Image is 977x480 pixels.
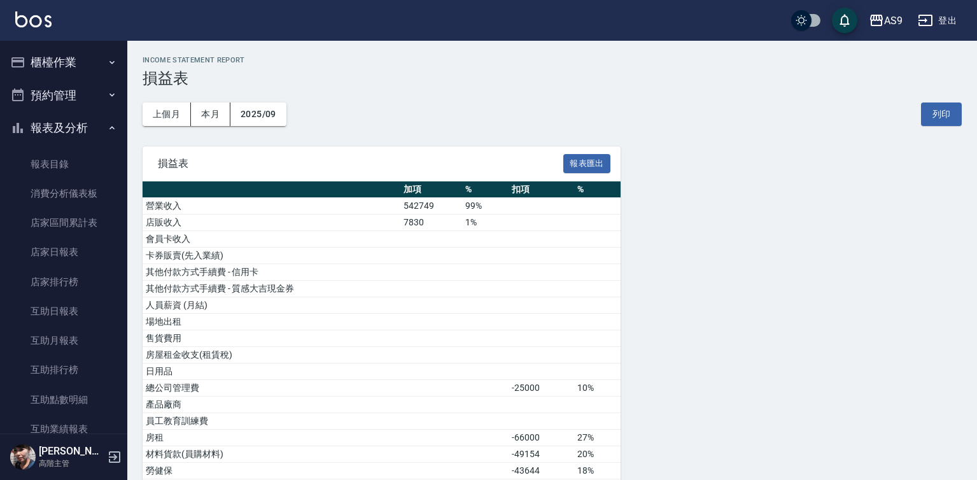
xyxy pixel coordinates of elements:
td: 總公司管理費 [143,380,400,397]
td: 27% [574,430,621,446]
img: Person [10,444,36,470]
a: 互助業績報表 [5,414,122,444]
td: 日用品 [143,364,400,380]
button: 列印 [921,102,962,126]
button: 本月 [191,102,230,126]
th: % [574,181,621,198]
a: 互助排行榜 [5,355,122,385]
button: 上個月 [143,102,191,126]
button: 報表匯出 [563,154,610,174]
td: 勞健保 [143,463,400,479]
a: 互助點數明細 [5,385,122,414]
button: AS9 [864,8,908,34]
img: Logo [15,11,52,27]
td: 售貨費用 [143,330,400,347]
td: 員工教育訓練費 [143,413,400,430]
a: 互助月報表 [5,326,122,355]
th: 加項 [400,181,461,198]
td: -43644 [509,463,574,479]
td: 營業收入 [143,198,400,215]
td: 場地出租 [143,314,400,330]
td: -25000 [509,380,574,397]
a: 報表匯出 [563,157,610,169]
a: 報表目錄 [5,150,122,179]
p: 高階主管 [39,458,104,469]
a: 店家日報表 [5,237,122,267]
th: 扣項 [509,181,574,198]
td: 人員薪資 (月結) [143,297,400,314]
td: 會員卡收入 [143,231,400,248]
a: 店家區間累計表 [5,208,122,237]
td: 房屋租金收支(租賃稅) [143,347,400,364]
div: AS9 [884,13,903,29]
h2: Income Statement Report [143,56,962,64]
td: 產品廠商 [143,397,400,413]
td: 其他付款方式手續費 - 信用卡 [143,264,400,281]
a: 店家排行榜 [5,267,122,297]
td: 20% [574,446,621,463]
td: 10% [574,380,621,397]
a: 互助日報表 [5,297,122,326]
td: -49154 [509,446,574,463]
button: 2025/09 [230,102,286,126]
a: 消費分析儀表板 [5,179,122,208]
span: 損益表 [158,157,563,170]
th: % [462,181,509,198]
button: 櫃檯作業 [5,46,122,79]
td: 542749 [400,198,461,215]
td: 18% [574,463,621,479]
td: 1% [462,215,509,231]
button: 報表及分析 [5,111,122,145]
td: 卡券販賣(先入業績) [143,248,400,264]
td: 房租 [143,430,400,446]
h5: [PERSON_NAME] [39,445,104,458]
button: 預約管理 [5,79,122,112]
button: save [832,8,857,33]
td: 7830 [400,215,461,231]
h3: 損益表 [143,69,962,87]
td: -66000 [509,430,574,446]
td: 99% [462,198,509,215]
td: 其他付款方式手續費 - 質感大吉現金券 [143,281,400,297]
button: 登出 [913,9,962,32]
td: 材料貨款(員購材料) [143,446,400,463]
td: 店販收入 [143,215,400,231]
